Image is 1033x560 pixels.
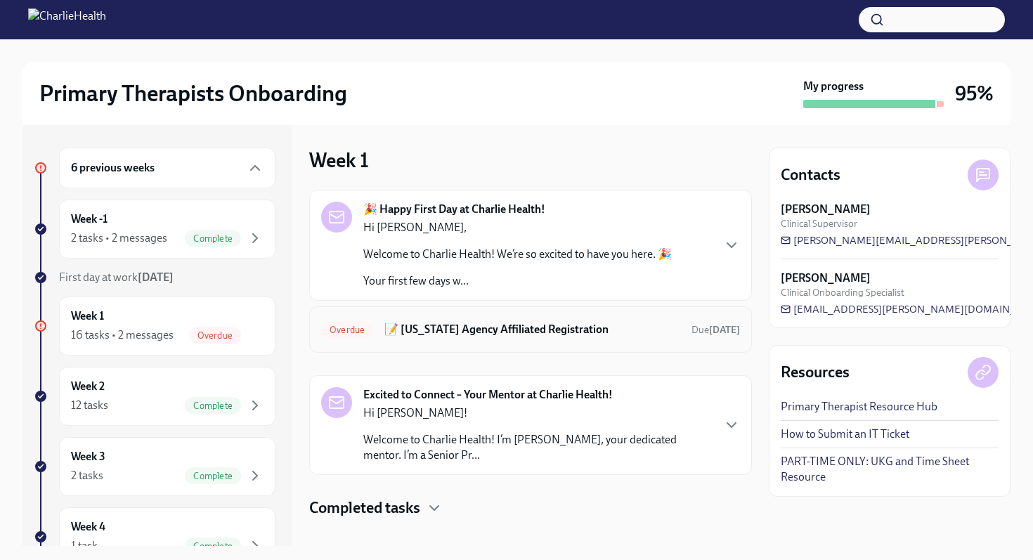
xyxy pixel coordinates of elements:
strong: My progress [803,79,864,94]
h6: Week 4 [71,519,105,535]
a: Week -12 tasks • 2 messagesComplete [34,200,275,259]
a: First day at work[DATE] [34,270,275,285]
h4: Completed tasks [309,497,420,519]
p: Hi [PERSON_NAME]! [363,405,712,421]
h6: 📝 [US_STATE] Agency Affiliated Registration [384,322,680,337]
strong: [PERSON_NAME] [781,202,871,217]
a: Overdue📝 [US_STATE] Agency Affiliated RegistrationDue[DATE] [321,318,740,341]
p: Welcome to Charlie Health! I’m [PERSON_NAME], your dedicated mentor. I’m a Senior Pr... [363,432,712,463]
span: Complete [185,541,241,552]
h3: 95% [955,81,994,106]
div: Completed tasks [309,497,752,519]
div: 1 task [71,538,98,554]
h4: Contacts [781,164,840,185]
h4: Resources [781,362,850,383]
span: Complete [185,233,241,244]
a: PART-TIME ONLY: UKG and Time Sheet Resource [781,454,999,485]
span: Clinical Onboarding Specialist [781,286,904,299]
p: Hi [PERSON_NAME], [363,220,672,235]
span: Complete [185,471,241,481]
div: 2 tasks [71,468,103,483]
span: Due [691,324,740,336]
div: 2 tasks • 2 messages [71,230,167,246]
h6: Week -1 [71,211,108,227]
img: CharlieHealth [28,8,106,31]
strong: [PERSON_NAME] [781,271,871,286]
strong: 🎉 Happy First Day at Charlie Health! [363,202,545,217]
div: 12 tasks [71,398,108,413]
h6: Week 3 [71,449,105,464]
a: Week 212 tasksComplete [34,367,275,426]
h6: Week 1 [71,308,104,324]
p: Your first few days w... [363,273,672,289]
span: Overdue [189,330,241,341]
div: 16 tasks • 2 messages [71,327,174,343]
strong: [DATE] [138,271,174,284]
div: 6 previous weeks [59,148,275,188]
p: Welcome to Charlie Health! We’re so excited to have you here. 🎉 [363,247,672,262]
h2: Primary Therapists Onboarding [39,79,347,108]
h6: Week 2 [71,379,105,394]
strong: Excited to Connect – Your Mentor at Charlie Health! [363,387,613,403]
a: Primary Therapist Resource Hub [781,399,937,415]
strong: [DATE] [709,324,740,336]
a: How to Submit an IT Ticket [781,426,909,442]
a: Week 32 tasksComplete [34,437,275,496]
span: Overdue [321,325,373,335]
span: First day at work [59,271,174,284]
a: Week 116 tasks • 2 messagesOverdue [34,297,275,356]
span: August 4th, 2025 09:00 [691,323,740,337]
span: Clinical Supervisor [781,217,857,230]
h6: 6 previous weeks [71,160,155,176]
span: Complete [185,401,241,411]
h3: Week 1 [309,148,369,173]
